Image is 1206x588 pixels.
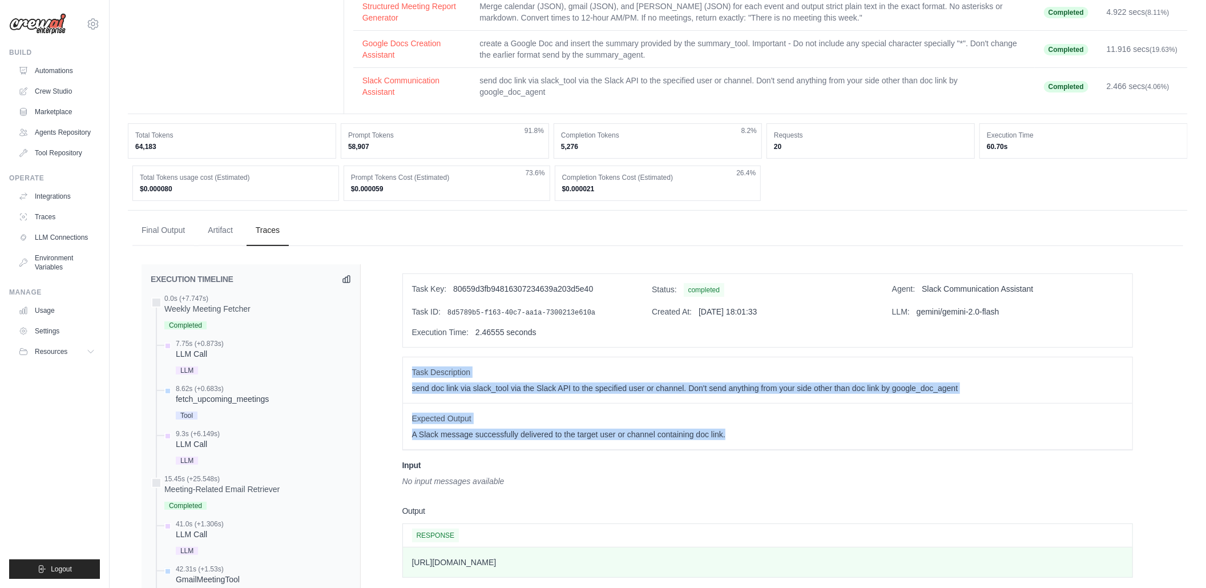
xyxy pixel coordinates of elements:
[164,484,280,495] div: Meeting-Related Email Retriever
[151,273,233,285] h2: EXECUTION TIMELINE
[412,367,1123,378] span: Task Description
[14,123,100,142] a: Agents Repository
[684,283,724,297] span: completed
[9,13,66,35] img: Logo
[1146,83,1169,91] span: (4.06%)
[412,429,1123,440] p: A Slack message successfully delivered to the target user or channel containing doc link.
[176,547,198,555] span: LLM
[412,307,441,316] span: Task ID:
[362,1,462,23] button: Structured Meeting Report Generator
[199,215,242,246] button: Artifact
[922,284,1033,293] span: Slack Communication Assistant
[14,208,100,226] a: Traces
[164,321,207,329] span: Completed
[526,168,545,178] span: 73.6%
[1044,81,1088,92] span: Completed
[35,347,67,356] span: Resources
[470,31,1034,68] td: create a Google Doc and insert the summary provided by the summary_tool. Important - Do not inclu...
[135,131,329,140] dt: Total Tokens
[14,62,100,80] a: Automations
[9,559,100,579] button: Logout
[362,75,462,98] button: Slack Communication Assistant
[362,38,462,61] button: Google Docs Creation Assistant
[176,339,224,348] div: 7.75s (+0.873s)
[561,131,755,140] dt: Completion Tokens
[987,131,1180,140] dt: Execution Time
[1149,46,1177,54] span: (19.63%)
[164,474,280,484] div: 15.45s (+25.548s)
[1149,533,1206,588] iframe: Chat Widget
[14,343,100,361] button: Resources
[164,502,207,510] span: Completed
[176,384,269,393] div: 8.62s (+0.683s)
[652,307,692,316] span: Created At:
[447,309,595,317] span: 8d5789b5-f163-40c7-aa1a-7300213e610a
[348,142,542,151] dd: 58,907
[176,574,240,585] div: GmailMeetingTool
[9,288,100,297] div: Manage
[176,565,240,574] div: 42.31s (+1.53s)
[453,284,593,293] span: 80659d3fb94816307234639a203d5e40
[1044,7,1088,18] span: Completed
[1044,44,1088,55] span: Completed
[987,142,1180,151] dd: 60.70s
[412,382,1123,394] p: send doc link via slack_tool via the Slack API to the specified user or channel. Don't send anyth...
[176,438,220,450] div: LLM Call
[14,82,100,100] a: Crew Studio
[412,284,447,293] span: Task Key:
[51,565,72,574] span: Logout
[736,168,756,178] span: 26.4%
[470,68,1034,105] td: send doc link via slack_tool via the Slack API to the specified user or channel. Don't send anyth...
[1098,68,1188,105] td: 2.466 secs
[164,303,251,315] div: Weekly Meeting Fetcher
[140,184,332,194] dd: $0.000080
[561,142,755,151] dd: 5,276
[348,131,542,140] dt: Prompt Tokens
[176,367,198,374] span: LLM
[892,284,915,293] span: Agent:
[402,460,1133,471] h3: Input
[14,144,100,162] a: Tool Repository
[164,294,251,303] div: 0.0s (+7.747s)
[9,174,100,183] div: Operate
[402,505,1133,517] h3: Output
[402,476,1133,487] div: No input messages available
[525,126,544,135] span: 91.8%
[774,131,967,140] dt: Requests
[9,48,100,57] div: Build
[652,285,677,294] span: Status:
[176,393,269,405] div: fetch_upcoming_meetings
[699,307,757,316] span: [DATE] 18:01:33
[475,328,537,337] span: 2.46555 seconds
[412,529,459,542] span: RESPONSE
[14,103,100,121] a: Marketplace
[176,529,224,540] div: LLM Call
[14,228,100,247] a: LLM Connections
[176,457,198,465] span: LLM
[1098,31,1188,68] td: 11.916 secs
[176,519,224,529] div: 41.0s (+1.306s)
[562,173,754,182] dt: Completion Tokens Cost (Estimated)
[351,173,543,182] dt: Prompt Tokens Cost (Estimated)
[412,328,469,337] span: Execution Time:
[562,184,754,194] dd: $0.000021
[176,348,224,360] div: LLM Call
[14,187,100,206] a: Integrations
[135,142,329,151] dd: 64,183
[351,184,543,194] dd: $0.000059
[132,215,194,246] button: Final Output
[412,557,1123,568] p: [URL][DOMAIN_NAME]
[247,215,289,246] button: Traces
[741,126,757,135] span: 8.2%
[892,307,910,316] span: LLM:
[14,301,100,320] a: Usage
[140,173,332,182] dt: Total Tokens usage cost (Estimated)
[14,322,100,340] a: Settings
[774,142,967,151] dd: 20
[1146,9,1169,17] span: (8.11%)
[917,307,999,316] span: gemini/gemini-2.0-flash
[176,412,197,420] span: Tool
[14,249,100,276] a: Environment Variables
[412,413,1123,424] span: Expected Output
